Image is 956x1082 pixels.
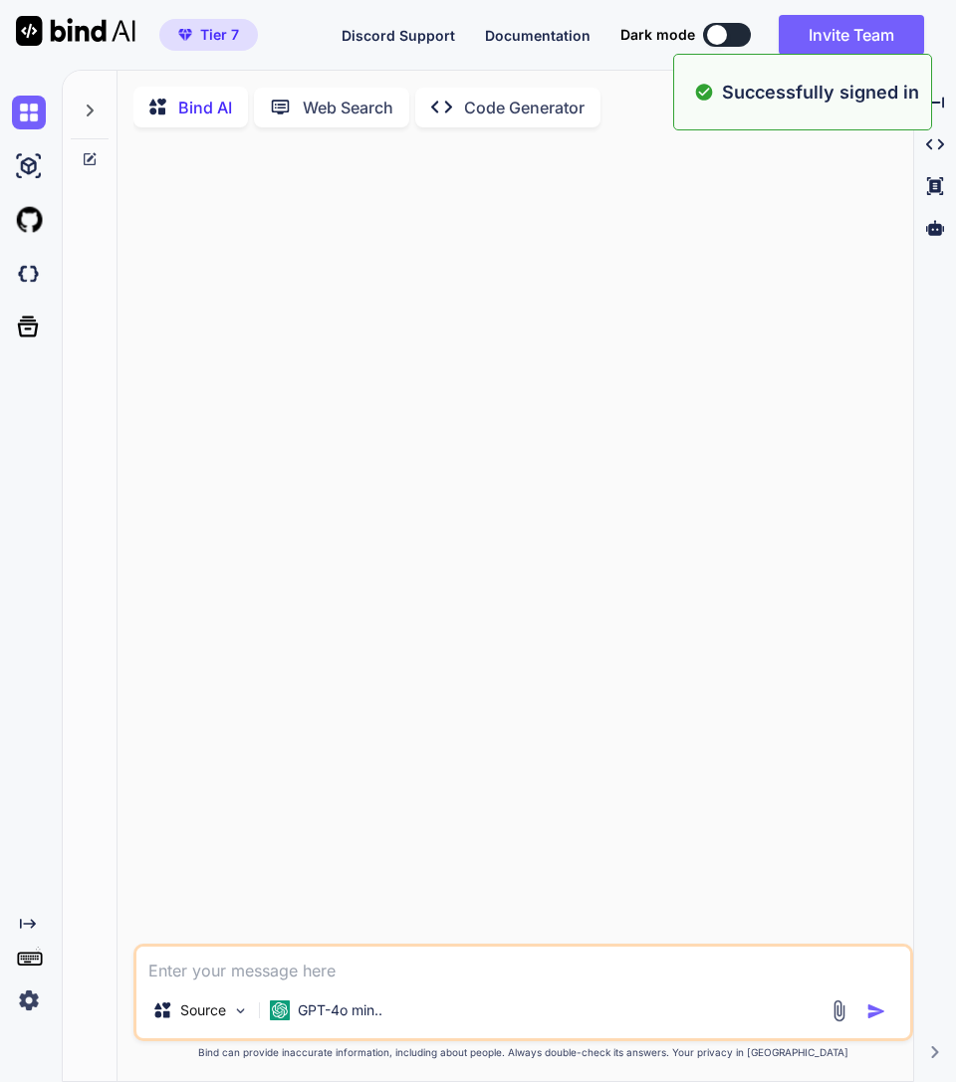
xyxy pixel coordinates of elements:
img: alert [694,79,714,106]
p: Bind AI [178,96,232,119]
span: Documentation [485,27,591,44]
p: Bind can provide inaccurate information, including about people. Always double-check its answers.... [133,1045,913,1060]
img: chat [12,96,46,129]
img: attachment [828,999,850,1022]
img: Bind AI [16,16,135,46]
span: Discord Support [342,27,455,44]
button: Discord Support [342,25,455,46]
img: premium [178,29,192,41]
button: Documentation [485,25,591,46]
img: icon [866,1001,886,1021]
img: darkCloudIdeIcon [12,257,46,291]
button: premiumTier 7 [159,19,258,51]
img: githubLight [12,203,46,237]
img: settings [12,983,46,1017]
img: ai-studio [12,149,46,183]
p: Successfully signed in [722,79,919,106]
span: Tier 7 [200,25,239,45]
img: Pick Models [232,1002,249,1019]
img: GPT-4o mini [270,1000,290,1020]
p: Code Generator [464,96,585,119]
span: Dark mode [620,25,695,45]
button: Invite Team [779,15,924,55]
p: GPT-4o min.. [298,1000,382,1020]
p: Source [180,1000,226,1020]
p: Web Search [303,96,393,119]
